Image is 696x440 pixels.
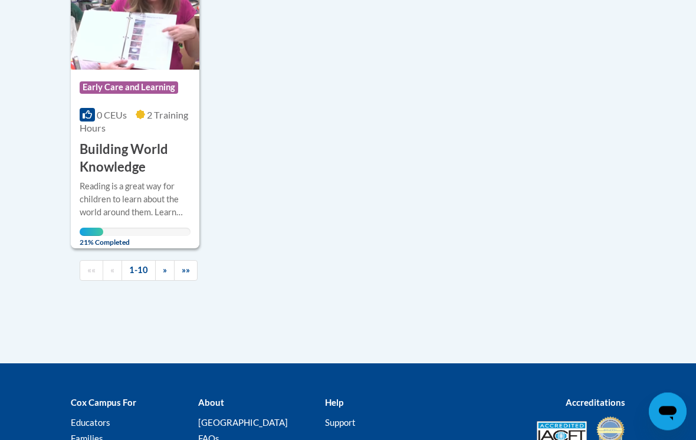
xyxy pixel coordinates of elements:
span: 2 Training Hours [80,110,188,134]
span: «« [87,265,96,275]
span: « [110,265,114,275]
a: End [174,261,198,281]
b: Help [325,398,343,408]
b: Cox Campus For [71,398,136,408]
span: »» [182,265,190,275]
b: Accreditations [566,398,625,408]
b: About [198,398,224,408]
span: » [163,265,167,275]
span: 0 CEUs [97,110,127,121]
div: Reading is a great way for children to learn about the world around them. Learn how you can bring... [80,180,191,219]
a: Educators [71,418,110,428]
a: [GEOGRAPHIC_DATA] [198,418,288,428]
span: Early Care and Learning [80,82,178,94]
h3: Building World Knowledge [80,141,191,178]
a: Previous [103,261,122,281]
div: Your progress [80,228,103,237]
iframe: Button to launch messaging window [649,393,687,431]
a: Support [325,418,356,428]
a: Begining [80,261,103,281]
a: Next [155,261,175,281]
a: 1-10 [122,261,156,281]
span: 21% Completed [80,228,103,247]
